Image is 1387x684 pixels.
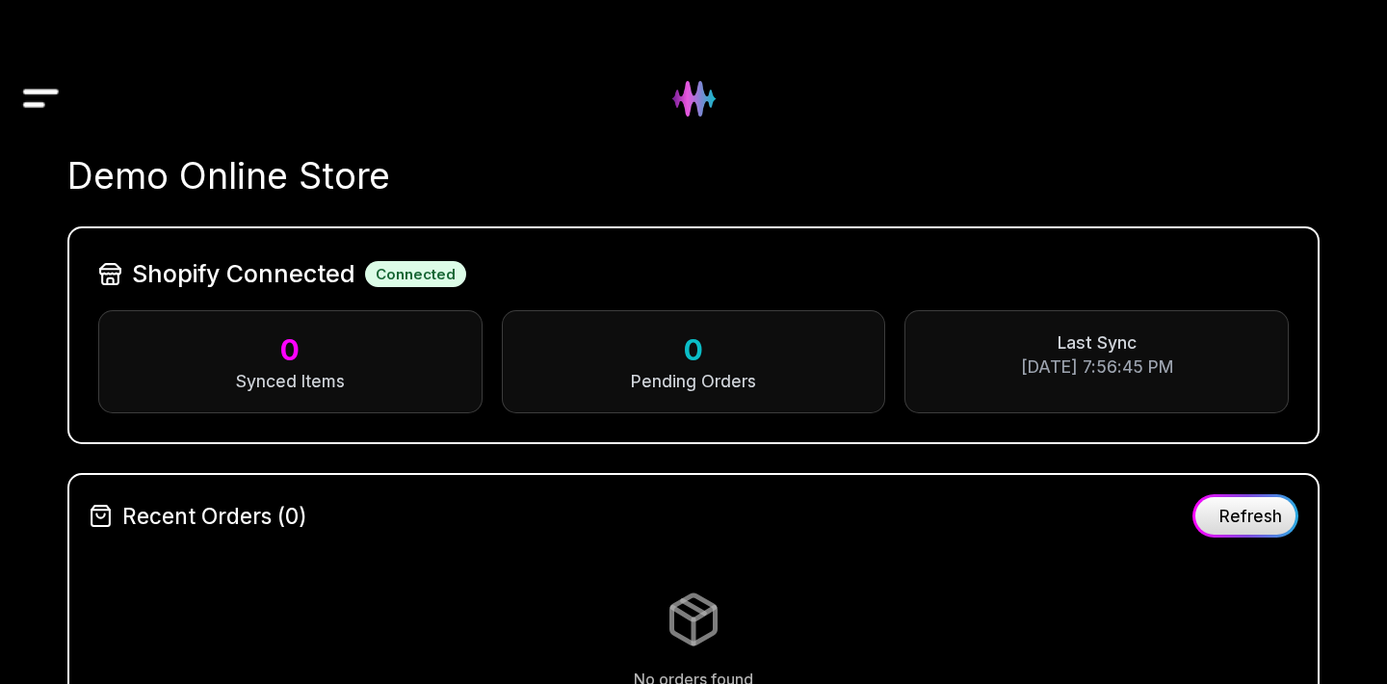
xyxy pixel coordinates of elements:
div: Pending Orders [522,369,866,393]
div: 0 [522,330,866,369]
div: Synced Items [118,369,462,393]
span: Refresh [1219,504,1282,528]
img: Drawer [19,62,63,136]
button: Refresh [1192,494,1298,538]
div: [DATE] 7:56:45 PM [925,355,1269,379]
span: Recent Orders (0) [122,499,307,533]
div: Connected [365,261,466,287]
button: Drawer [19,46,63,90]
span: Shopify Connected [132,257,355,291]
div: Last Sync [925,330,1269,355]
img: Hydee Logo [657,62,731,136]
div: 0 [118,330,462,369]
span: Demo Online Store [67,154,390,197]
